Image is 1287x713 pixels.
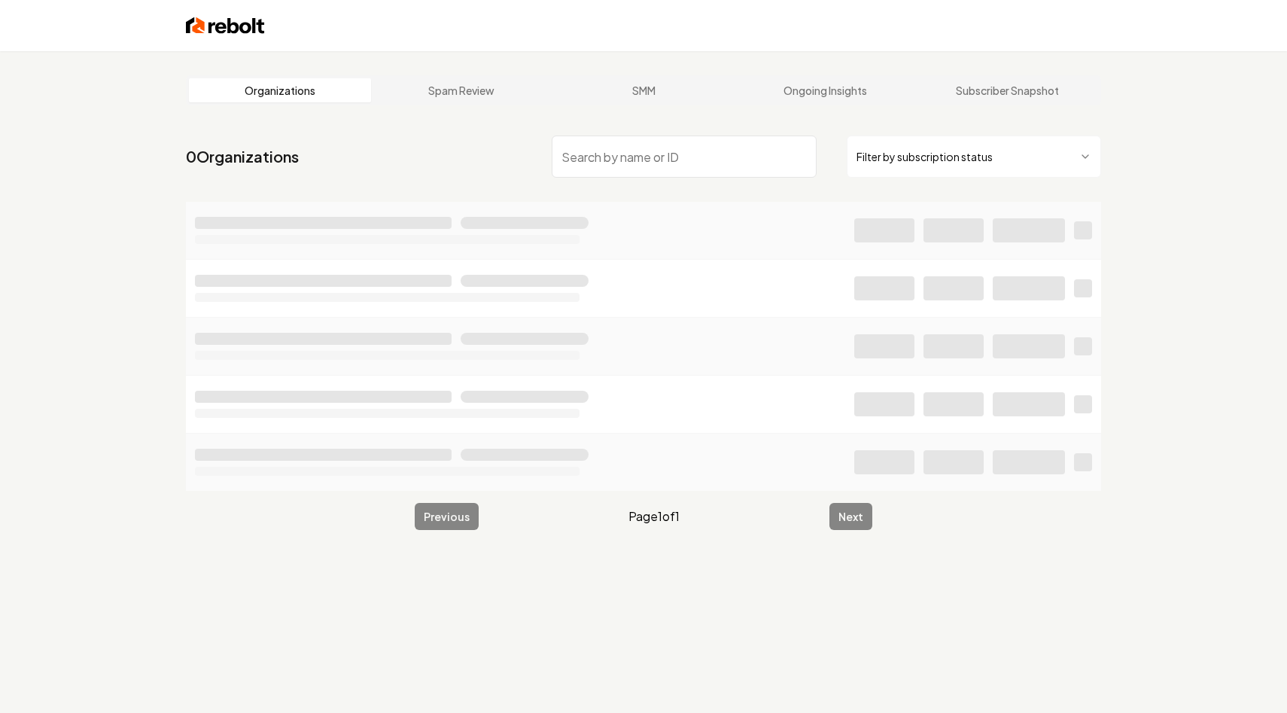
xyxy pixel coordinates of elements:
[189,78,371,102] a: Organizations
[916,78,1098,102] a: Subscriber Snapshot
[371,78,553,102] a: Spam Review
[735,78,917,102] a: Ongoing Insights
[552,78,735,102] a: SMM
[186,146,299,167] a: 0Organizations
[628,507,680,526] span: Page 1 of 1
[186,15,265,36] img: Rebolt Logo
[552,136,817,178] input: Search by name or ID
